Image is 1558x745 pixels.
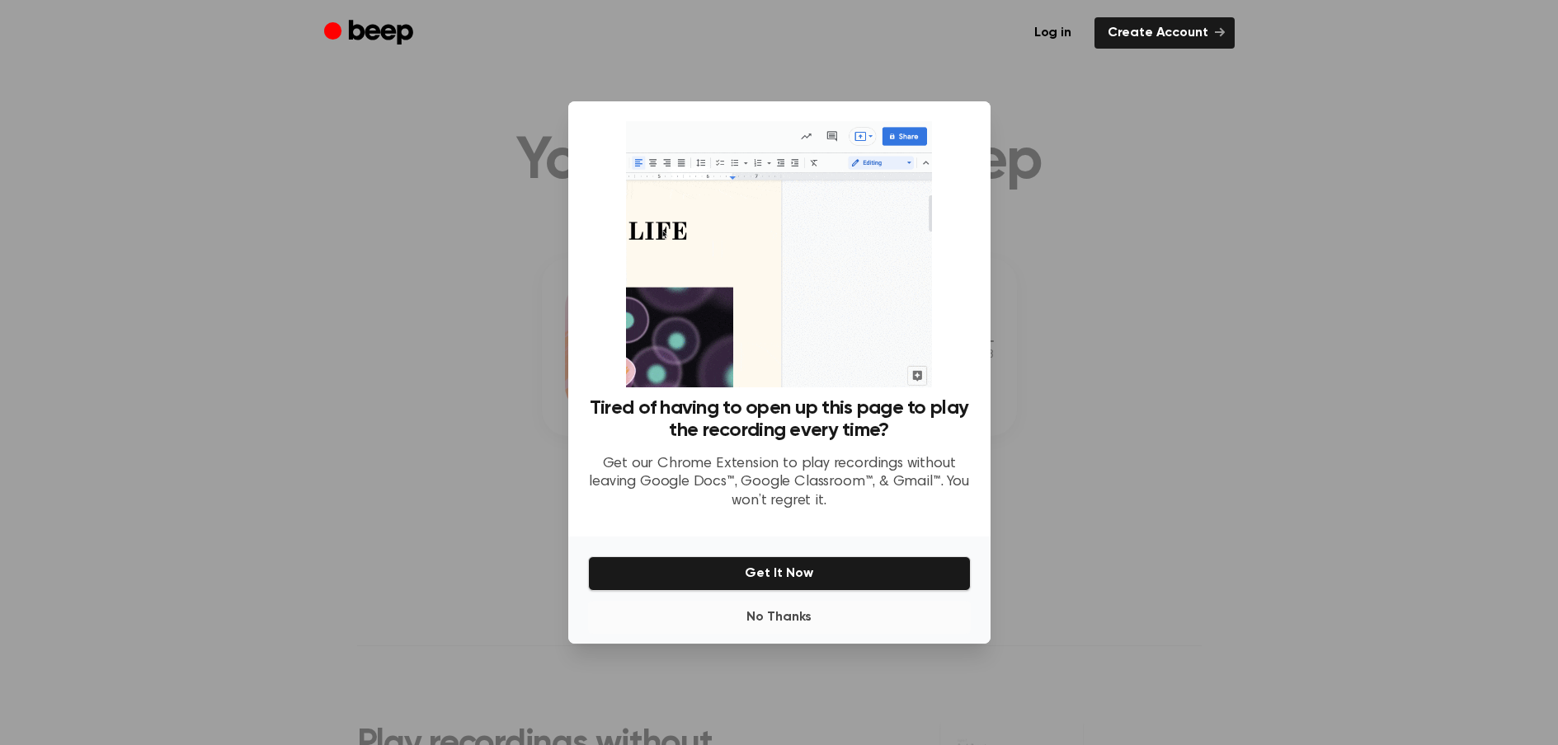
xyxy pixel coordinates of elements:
a: Log in [1021,17,1085,49]
button: Get It Now [588,556,971,591]
img: Beep extension in action [626,121,932,387]
h3: Tired of having to open up this page to play the recording every time? [588,397,971,442]
a: Beep [324,17,417,49]
button: No Thanks [588,601,971,634]
a: Create Account [1094,17,1235,49]
p: Get our Chrome Extension to play recordings without leaving Google Docs™, Google Classroom™, & Gm... [588,455,971,511]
